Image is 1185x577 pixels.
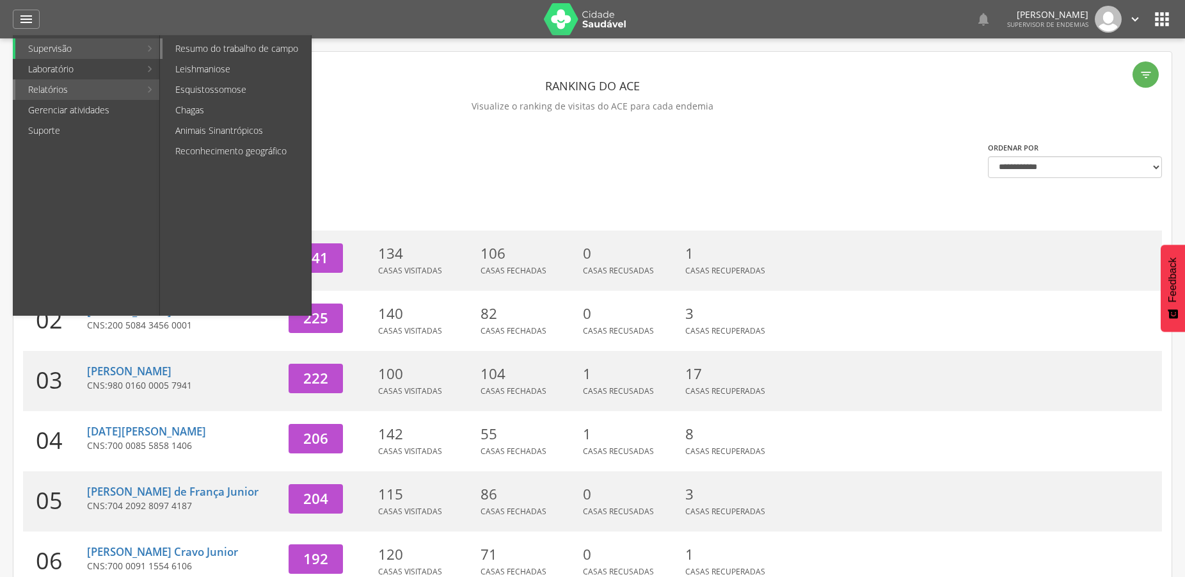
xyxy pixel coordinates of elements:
p: 3 [685,304,781,324]
p: 3 [685,484,781,505]
a: Supervisão [15,38,140,59]
p: 0 [583,544,679,565]
span: 222 [303,368,328,388]
span: 980 0160 0005 7941 [107,379,192,391]
div: Filtro [1133,61,1159,88]
span: Casas Visitadas [378,566,442,577]
p: CNS: [87,560,279,573]
i:  [976,12,991,27]
i:  [19,12,34,27]
p: 1 [685,544,781,565]
a: Reconhecimento geográfico [163,141,311,161]
a: [DATE][PERSON_NAME] [87,424,206,439]
span: Casas Recuperadas [685,325,765,336]
span: 206 [303,428,328,448]
span: Casas Fechadas [481,386,546,396]
header: Ranking do ACE [23,74,1162,97]
div: 02 [23,291,87,351]
span: Casas Recusadas [583,386,654,396]
span: 200 5084 3456 0001 [107,319,192,331]
a: Animais Sinantrópicos [163,120,311,141]
a: Leishmaniose [163,59,311,79]
p: 17 [685,364,781,384]
p: 115 [378,484,474,505]
span: Feedback [1167,257,1179,302]
div: 05 [23,471,87,532]
p: 8 [685,424,781,444]
p: 0 [583,304,679,324]
p: CNS: [87,439,279,452]
p: 142 [378,424,474,444]
a: [PERSON_NAME] Cravo Junior [87,544,238,559]
span: Casas Fechadas [481,265,546,276]
span: 225 [303,308,328,328]
span: Casas Recusadas [583,265,654,276]
span: 700 0085 5858 1406 [107,439,192,451]
span: Casas Recuperadas [685,446,765,457]
a:  [976,6,991,33]
span: Supervisor de Endemias [1007,20,1088,29]
span: Casas Visitadas [378,446,442,457]
span: Casas Recuperadas [685,386,765,396]
span: Casas Recusadas [583,446,654,457]
span: Casas Visitadas [378,265,442,276]
i:  [1140,69,1152,81]
span: 204 [303,489,328,508]
p: [PERSON_NAME] [1007,10,1088,19]
span: 241 [303,248,328,268]
a: [PERSON_NAME] [87,364,171,378]
button: Feedback - Mostrar pesquisa [1161,245,1185,332]
span: Casas Fechadas [481,325,546,336]
span: 700 0091 1554 6106 [107,560,192,572]
p: 104 [481,364,577,384]
p: 106 [481,243,577,264]
a: Esquistossomose [163,79,311,100]
a:  [1128,6,1142,33]
p: 55 [481,424,577,444]
div: 03 [23,351,87,411]
p: 120 [378,544,474,565]
a: Gerenciar atividades [15,100,159,120]
p: 1 [583,364,679,384]
span: 704 2092 8097 4187 [107,500,192,512]
a: Relatórios [15,79,140,100]
p: 1 [685,243,781,264]
span: Casas Recuperadas [685,566,765,577]
div: 04 [23,411,87,471]
span: Casas Fechadas [481,446,546,457]
a: Resumo do trabalho de campo [163,38,311,59]
p: 1 [583,424,679,444]
p: 100 [378,364,474,384]
a:  [13,10,40,29]
p: 140 [378,304,474,324]
p: 86 [481,484,577,505]
a: [PERSON_NAME] [87,304,171,318]
span: Casas Recuperadas [685,506,765,517]
span: 192 [303,549,328,569]
a: Laboratório [15,59,140,79]
p: 134 [378,243,474,264]
i:  [1152,9,1172,29]
p: 71 [481,544,577,565]
a: Chagas [163,100,311,120]
p: 82 [481,304,577,324]
span: Casas Visitadas [378,386,442,396]
span: Casas Fechadas [481,506,546,517]
p: 0 [583,484,679,505]
a: [PERSON_NAME] de França Junior [87,484,258,499]
span: Casas Recusadas [583,506,654,517]
p: Visualize o ranking de visitas do ACE para cada endemia [23,97,1162,115]
p: CNS: [87,319,279,332]
a: Suporte [15,120,159,141]
span: Casas Recusadas [583,566,654,577]
label: Ordenar por [988,143,1038,153]
p: 0 [583,243,679,264]
p: CNS: [87,379,279,392]
p: CNS: [87,500,279,512]
i:  [1128,12,1142,26]
span: Casas Fechadas [481,566,546,577]
span: Casas Recusadas [583,325,654,336]
span: Casas Visitadas [378,506,442,517]
span: Casas Visitadas [378,325,442,336]
span: Casas Recuperadas [685,265,765,276]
